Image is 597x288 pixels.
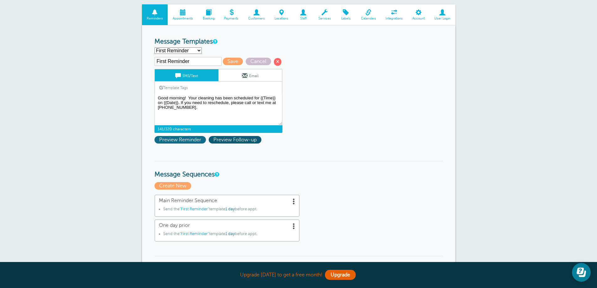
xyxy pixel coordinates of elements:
[168,4,198,25] a: Appointments
[180,207,209,211] span: "First Reminder"
[244,4,270,25] a: Customers
[273,17,290,20] span: Locations
[359,17,378,20] span: Calendars
[163,232,295,238] li: Send the template before appt.
[163,207,295,214] li: Send the template before appt.
[154,183,193,189] a: Create New
[225,207,235,211] span: 1 day
[225,232,235,236] span: 1 day
[213,39,217,44] a: This is the wording for your reminder and follow-up messages. You can create multiple templates i...
[155,81,192,94] a: Template Tags
[180,232,209,236] span: "First Reminder"
[209,136,261,144] span: Preview Follow-up
[381,4,408,25] a: Integrations
[296,17,310,20] span: Staff
[223,58,243,65] span: Save
[356,4,381,25] a: Calendars
[154,57,222,66] input: Template Name
[411,17,427,20] span: Account
[430,4,455,25] a: User Login
[154,256,443,274] h3: Reminder Payment Link Options
[154,136,206,144] span: Preview Reminder
[336,4,356,25] a: Labels
[572,263,591,282] iframe: Resource center
[223,59,246,64] a: Save
[247,17,267,20] span: Customers
[142,268,455,282] div: Upgrade [DATE] to get a free month!
[171,17,195,20] span: Appointments
[154,219,300,242] a: One day prior Send the"First Reminder"template1 daybefore appt.
[154,137,209,143] a: Preview Reminder
[246,58,271,65] span: Cancel
[317,17,333,20] span: Services
[159,223,295,228] span: One day prior
[201,17,216,20] span: Booking
[246,59,274,64] a: Cancel
[154,182,191,190] span: Create New
[270,4,293,25] a: Locations
[339,17,353,20] span: Labels
[408,4,430,25] a: Account
[219,4,244,25] a: Payments
[218,69,282,81] a: Email
[159,198,295,204] span: Main Reminder Sequence
[154,195,300,217] a: Main Reminder Sequence Send the"First Reminder"template1 daybefore appt.
[145,17,165,20] span: Reminders
[293,4,313,25] a: Staff
[154,94,282,125] textarea: Hi {{First Name}}, your appointment with TMT Clean has been scheduled for {{Time}} on {{Date}}.
[384,17,405,20] span: Integrations
[154,38,443,46] h3: Message Templates
[223,17,240,20] span: Payments
[155,69,218,81] a: SMS/Text
[209,137,263,143] a: Preview Follow-up
[198,4,219,25] a: Booking
[215,172,218,176] a: Message Sequences allow you to setup multiple reminder schedules that can use different Message T...
[313,4,336,25] a: Services
[325,270,356,280] a: Upgrade
[433,17,452,20] span: User Login
[154,161,443,179] h3: Message Sequences
[154,125,282,133] span: 141/320 characters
